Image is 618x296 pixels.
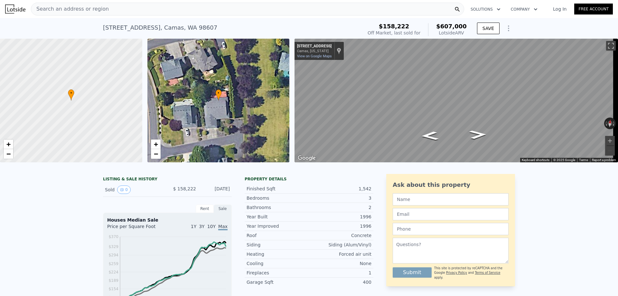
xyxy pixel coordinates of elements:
[393,267,432,278] button: Submit
[436,23,467,30] span: $607,000
[379,23,409,30] span: $158,222
[68,89,74,100] div: •
[199,224,204,229] span: 3Y
[553,158,575,162] span: © 2025 Google
[477,23,500,34] button: SAVE
[296,154,317,162] img: Google
[247,251,309,257] div: Heating
[309,195,371,201] div: 3
[154,140,158,148] span: +
[309,186,371,192] div: 1,542
[368,30,420,36] div: Off Market, last sold for
[154,150,158,158] span: −
[247,232,309,239] div: Roof
[5,5,25,14] img: Lotside
[215,89,222,100] div: •
[465,4,506,15] button: Solutions
[462,128,494,141] path: Go East, NW 29th Cir
[68,90,74,96] span: •
[436,30,467,36] div: Lotside ARV
[105,186,162,194] div: Sold
[309,260,371,267] div: None
[108,278,118,283] tspan: $189
[31,5,109,13] span: Search an address or region
[297,54,332,58] a: View on Google Maps
[297,49,332,53] div: Camas, [US_STATE]
[247,195,309,201] div: Bedrooms
[108,287,118,291] tspan: $154
[151,149,161,159] a: Zoom out
[247,223,309,229] div: Year Improved
[247,260,309,267] div: Cooling
[309,251,371,257] div: Forced air unit
[295,39,618,162] div: Street View
[522,158,549,162] button: Keyboard shortcuts
[108,234,118,239] tspan: $370
[218,224,228,230] span: Max
[6,150,11,158] span: −
[247,214,309,220] div: Year Built
[6,140,11,148] span: +
[309,279,371,285] div: 400
[393,208,509,220] input: Email
[613,118,616,129] button: Rotate clockwise
[103,23,217,32] div: [STREET_ADDRESS] , Camas , WA 98607
[545,6,574,12] a: Log In
[108,262,118,266] tspan: $259
[247,270,309,276] div: Fireplaces
[475,271,500,274] a: Terms of Service
[606,41,616,51] button: Toggle fullscreen view
[191,224,196,229] span: 1Y
[605,146,615,156] button: Zoom out
[107,223,167,234] div: Price per Square Foot
[604,118,608,129] button: Rotate counterclockwise
[502,22,515,35] button: Show Options
[297,44,332,49] div: [STREET_ADDRESS]
[309,214,371,220] div: 1996
[245,177,373,182] div: Property details
[151,139,161,149] a: Zoom in
[592,158,616,162] a: Report a problem
[173,186,196,191] span: $ 158,222
[4,149,13,159] a: Zoom out
[108,244,118,249] tspan: $329
[214,205,232,213] div: Sale
[103,177,232,183] div: LISTING & SALE HISTORY
[196,205,214,213] div: Rent
[4,139,13,149] a: Zoom in
[215,90,222,96] span: •
[309,232,371,239] div: Concrete
[108,253,118,257] tspan: $294
[247,204,309,211] div: Bathrooms
[309,204,371,211] div: 2
[295,39,618,162] div: Map
[574,4,613,14] a: Free Account
[393,193,509,205] input: Name
[393,223,509,235] input: Phone
[247,186,309,192] div: Finished Sqft
[201,186,230,194] div: [DATE]
[309,242,371,248] div: Siding (Alum/Vinyl)
[506,4,543,15] button: Company
[247,279,309,285] div: Garage Sqft
[107,217,228,223] div: Houses Median Sale
[309,223,371,229] div: 1996
[414,129,446,142] path: Go West, NW 29th Cir
[108,270,118,274] tspan: $224
[296,154,317,162] a: Open this area in Google Maps (opens a new window)
[579,158,588,162] a: Terms (opens in new tab)
[309,270,371,276] div: 1
[247,242,309,248] div: Siding
[337,47,341,54] a: Show location on map
[434,266,509,280] div: This site is protected by reCAPTCHA and the Google and apply.
[207,224,216,229] span: 10Y
[607,117,613,129] button: Reset the view
[446,271,467,274] a: Privacy Policy
[393,180,509,189] div: Ask about this property
[117,186,131,194] button: View historical data
[605,136,615,146] button: Zoom in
